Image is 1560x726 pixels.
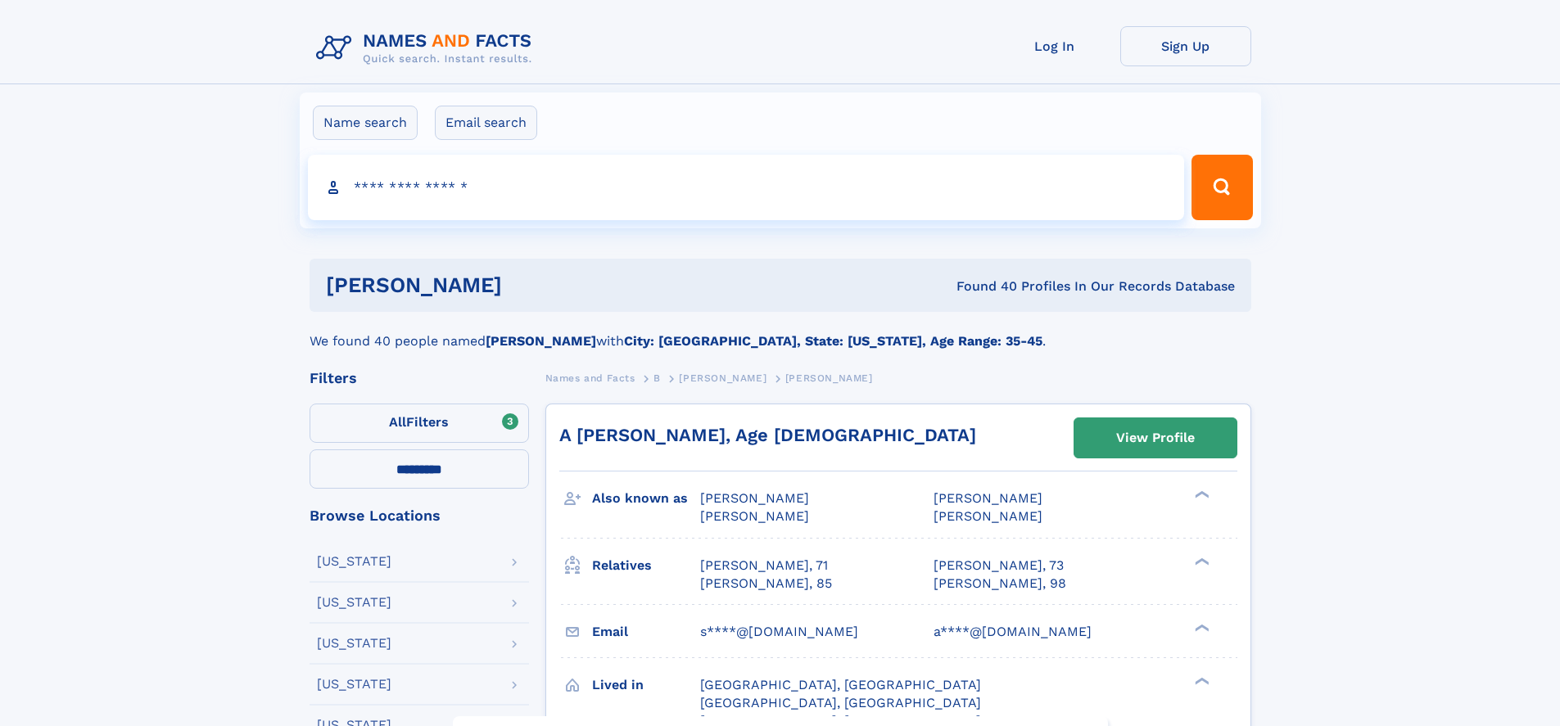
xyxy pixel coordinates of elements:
[700,677,981,692] span: [GEOGRAPHIC_DATA], [GEOGRAPHIC_DATA]
[326,275,730,295] h1: [PERSON_NAME]
[679,368,766,388] a: [PERSON_NAME]
[592,485,700,512] h3: Also known as
[308,155,1185,220] input: search input
[679,372,766,384] span: [PERSON_NAME]
[934,508,1042,524] span: [PERSON_NAME]
[1191,675,1210,686] div: ❯
[486,333,596,349] b: [PERSON_NAME]
[653,368,661,388] a: B
[592,552,700,579] h3: Relatives
[310,26,545,70] img: Logo Names and Facts
[592,671,700,699] h3: Lived in
[785,372,873,384] span: [PERSON_NAME]
[1191,489,1210,500] div: ❯
[310,404,529,443] label: Filters
[934,575,1066,593] a: [PERSON_NAME], 98
[317,678,391,691] div: [US_STATE]
[700,508,809,524] span: [PERSON_NAME]
[934,490,1042,506] span: [PERSON_NAME]
[700,490,809,506] span: [PERSON_NAME]
[592,618,700,646] h3: Email
[1191,155,1252,220] button: Search Button
[1191,622,1210,633] div: ❯
[1074,418,1237,458] a: View Profile
[310,508,529,523] div: Browse Locations
[389,414,406,430] span: All
[313,106,418,140] label: Name search
[700,695,981,710] span: [GEOGRAPHIC_DATA], [GEOGRAPHIC_DATA]
[435,106,537,140] label: Email search
[310,371,529,386] div: Filters
[700,557,828,575] a: [PERSON_NAME], 71
[624,333,1042,349] b: City: [GEOGRAPHIC_DATA], State: [US_STATE], Age Range: 35-45
[317,555,391,568] div: [US_STATE]
[317,637,391,650] div: [US_STATE]
[700,575,832,593] a: [PERSON_NAME], 85
[310,312,1251,351] div: We found 40 people named with .
[989,26,1120,66] a: Log In
[559,425,976,445] a: A [PERSON_NAME], Age [DEMOGRAPHIC_DATA]
[1120,26,1251,66] a: Sign Up
[653,372,661,384] span: B
[934,557,1064,575] a: [PERSON_NAME], 73
[729,277,1235,295] div: Found 40 Profiles In Our Records Database
[1191,556,1210,566] div: ❯
[1116,419,1195,457] div: View Profile
[317,596,391,609] div: [US_STATE]
[545,368,635,388] a: Names and Facts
